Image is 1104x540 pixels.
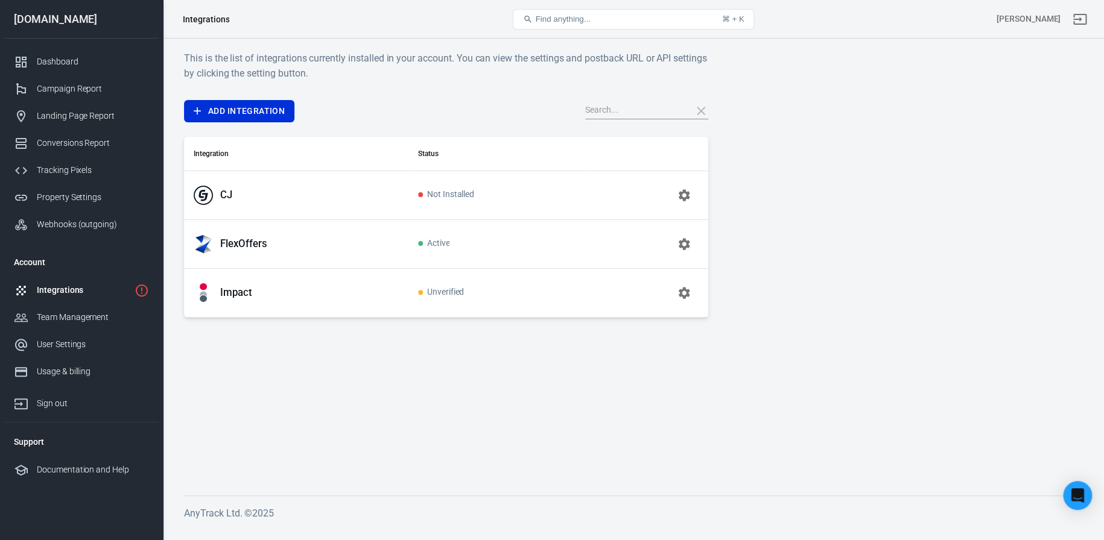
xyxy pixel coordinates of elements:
[37,397,149,410] div: Sign out
[4,102,159,130] a: Landing Page Report
[4,14,159,25] div: [DOMAIN_NAME]
[408,137,592,171] th: Status
[4,427,159,456] li: Support
[184,506,1083,521] h6: AnyTrack Ltd. © 2025
[722,14,744,24] div: ⌘ + K
[4,48,159,75] a: Dashboard
[4,75,159,102] a: Campaign Report
[4,248,159,277] li: Account
[37,191,149,204] div: Property Settings
[513,9,754,30] button: Find anything...⌘ + K
[220,286,252,299] p: Impact
[4,184,159,211] a: Property Settings
[37,83,149,95] div: Campaign Report
[220,189,232,201] p: CJ
[4,130,159,157] a: Conversions Report
[4,277,159,304] a: Integrations
[37,338,149,351] div: User Settings
[37,164,149,177] div: Tracking Pixels
[183,13,229,25] div: Integrations
[184,51,708,81] h6: This is the list of integrations currently installed in your account. You can view the settings a...
[220,237,267,250] p: FlexOffers
[184,137,408,171] th: Integration
[997,13,1061,25] div: Account id: UQweojfB
[418,287,465,298] span: Unverified
[4,385,159,417] a: Sign out
[135,283,149,298] svg: 2 networks not verified yet
[418,239,450,249] span: Active
[200,283,206,303] img: Impact
[37,463,149,476] div: Documentation and Help
[37,284,130,297] div: Integrations
[535,14,590,24] span: Find anything...
[1063,481,1092,510] div: Open Intercom Messenger
[194,186,213,205] img: CJ
[37,365,149,378] div: Usage & billing
[37,137,149,149] div: Conversions Report
[418,190,474,200] span: Not Installed
[4,304,159,331] a: Team Management
[4,358,159,385] a: Usage & billing
[37,110,149,122] div: Landing Page Report
[184,100,294,122] a: Add Integration
[194,234,213,254] img: FlexOffers
[585,103,682,119] input: Search...
[4,157,159,184] a: Tracking Pixels
[37,55,149,68] div: Dashboard
[1065,5,1094,34] a: Sign out
[4,331,159,358] a: User Settings
[4,211,159,238] a: Webhooks (outgoing)
[37,218,149,231] div: Webhooks (outgoing)
[37,311,149,324] div: Team Management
